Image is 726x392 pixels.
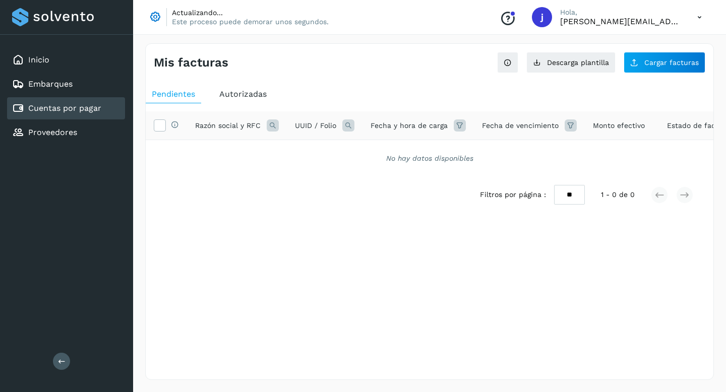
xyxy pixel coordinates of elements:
a: Cuentas por pagar [28,103,101,113]
span: Fecha y hora de carga [371,120,448,131]
p: Actualizando... [172,8,329,17]
span: Cargar facturas [644,59,699,66]
p: jose@commerzcargo.com [560,17,681,26]
span: UUID / Folio [295,120,336,131]
button: Cargar facturas [624,52,705,73]
h4: Mis facturas [154,55,228,70]
a: Embarques [28,79,73,89]
span: Descarga plantilla [547,59,609,66]
div: Embarques [7,73,125,95]
div: No hay datos disponibles [159,153,700,164]
div: Cuentas por pagar [7,97,125,119]
button: Descarga plantilla [526,52,616,73]
span: Filtros por página : [480,189,546,200]
span: Autorizadas [219,89,267,99]
span: Monto efectivo [593,120,645,131]
a: Inicio [28,55,49,64]
span: Fecha de vencimiento [482,120,559,131]
span: 1 - 0 de 0 [601,189,635,200]
span: Pendientes [152,89,195,99]
div: Proveedores [7,121,125,144]
span: Razón social y RFC [195,120,261,131]
p: Este proceso puede demorar unos segundos. [172,17,329,26]
p: Hola, [560,8,681,17]
a: Proveedores [28,127,77,137]
div: Inicio [7,49,125,71]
